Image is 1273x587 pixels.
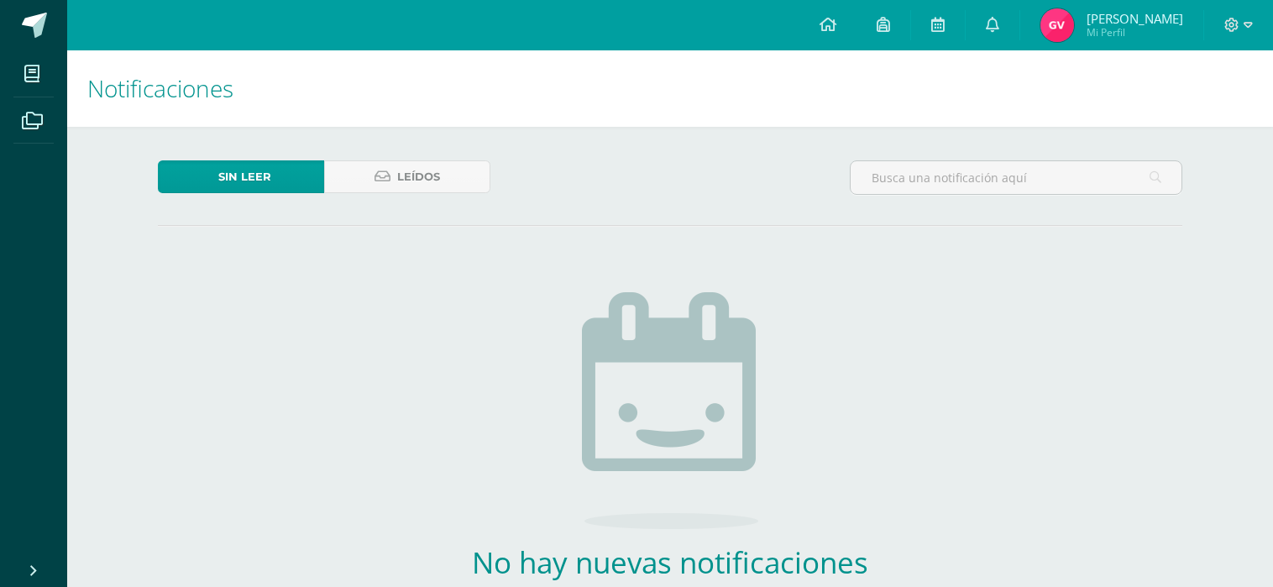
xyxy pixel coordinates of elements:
[87,72,233,104] span: Notificaciones
[158,160,324,193] a: Sin leer
[851,161,1181,194] input: Busca una notificación aquí
[1040,8,1074,42] img: 7dc5dd6dc5eac2a4813ab7ae4b6d8255.png
[397,161,440,192] span: Leídos
[324,160,490,193] a: Leídos
[218,161,271,192] span: Sin leer
[1087,25,1183,39] span: Mi Perfil
[422,542,918,582] h2: No hay nuevas notificaciones
[582,292,758,529] img: no_activities.png
[1087,10,1183,27] span: [PERSON_NAME]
